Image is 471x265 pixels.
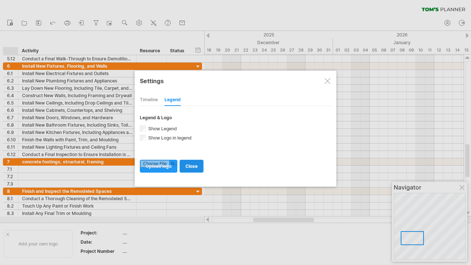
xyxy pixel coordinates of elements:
div: Settings [140,74,331,87]
a: close [180,160,203,173]
div: Timeline [140,94,158,106]
span: Show Legend [147,126,177,131]
div: Legend & Logo [140,115,331,120]
span: upload logo [146,163,171,169]
a: upload logo [140,160,177,173]
span: close [185,163,198,169]
div: Legend [164,94,181,106]
span: Show Logo in legend [147,135,192,141]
